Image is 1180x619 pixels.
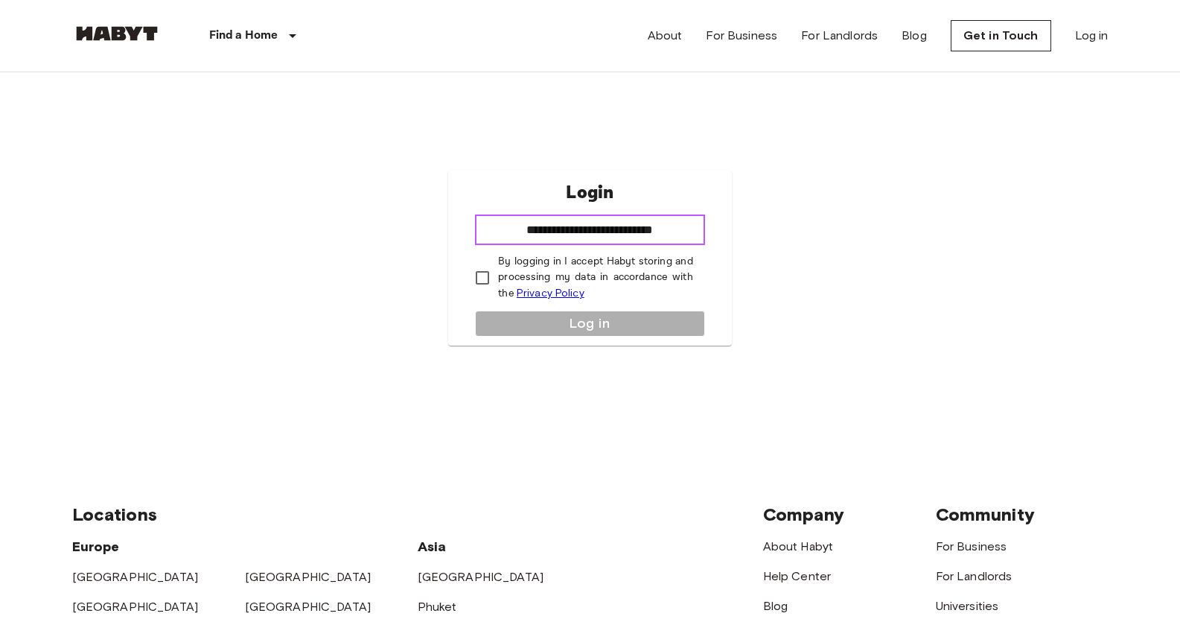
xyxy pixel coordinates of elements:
[566,180,613,206] p: Login
[936,504,1035,525] span: Community
[209,27,278,45] p: Find a Home
[517,287,584,299] a: Privacy Policy
[902,27,927,45] a: Blog
[936,569,1012,583] a: For Landlords
[72,504,157,525] span: Locations
[763,504,845,525] span: Company
[418,570,544,584] a: [GEOGRAPHIC_DATA]
[418,600,457,614] a: Phuket
[72,570,199,584] a: [GEOGRAPHIC_DATA]
[763,569,832,583] a: Help Center
[763,539,834,553] a: About Habyt
[245,570,371,584] a: [GEOGRAPHIC_DATA]
[801,27,878,45] a: For Landlords
[706,27,777,45] a: For Business
[1075,27,1109,45] a: Log in
[951,20,1051,51] a: Get in Touch
[648,27,683,45] a: About
[72,539,120,555] span: Europe
[936,539,1007,553] a: For Business
[498,254,692,302] p: By logging in I accept Habyt storing and processing my data in accordance with the
[418,539,447,555] span: Asia
[245,600,371,614] a: [GEOGRAPHIC_DATA]
[936,599,999,613] a: Universities
[72,600,199,614] a: [GEOGRAPHIC_DATA]
[72,26,162,41] img: Habyt
[763,599,788,613] a: Blog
